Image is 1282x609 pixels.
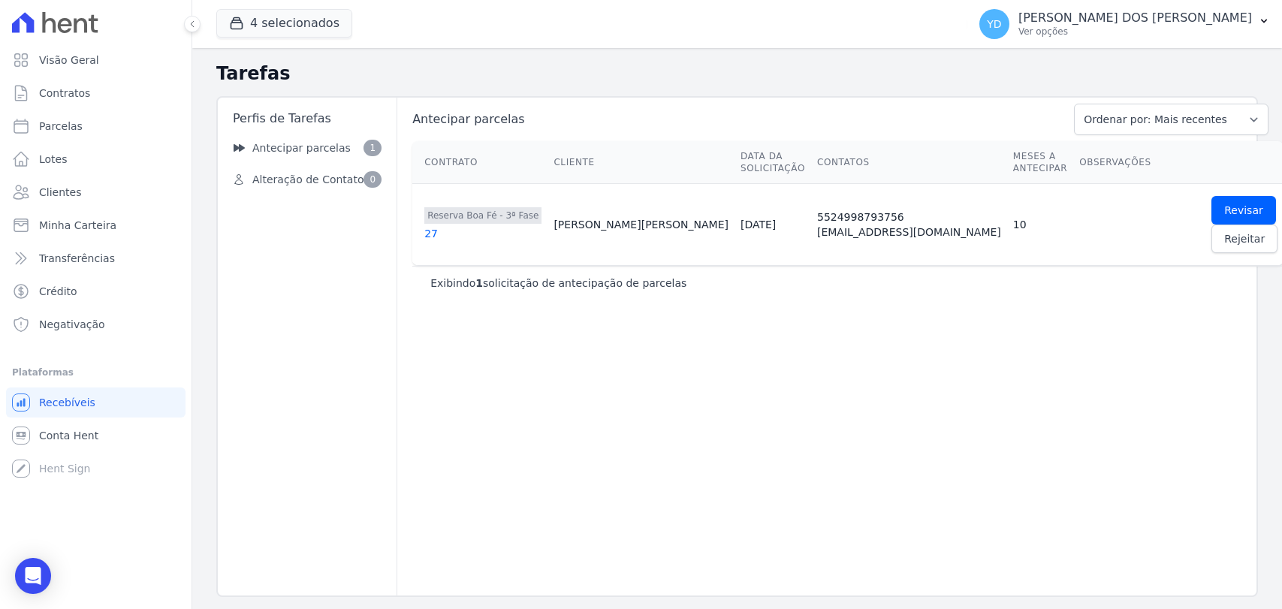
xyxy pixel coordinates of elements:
td: [DATE] [735,184,811,266]
th: Data da Solicitação [735,141,811,184]
th: Contrato [412,141,547,184]
span: Conta Hent [39,428,98,443]
a: Parcelas [6,111,186,141]
div: 10 [1013,217,1067,232]
th: Meses a antecipar [1007,141,1073,184]
h2: Tarefas [216,60,1258,87]
b: 1 [475,277,483,289]
div: 27 [424,226,541,241]
span: Antecipar parcelas [252,140,351,156]
th: Cliente [547,141,735,184]
div: Plataformas [12,363,179,381]
span: Lotes [39,152,68,167]
span: Crédito [39,284,77,299]
span: Rejeitar [1224,231,1265,246]
span: Antecipar parcelas [409,110,1065,128]
p: [PERSON_NAME] DOS [PERSON_NAME] [1018,11,1252,26]
div: 5524998793756 [EMAIL_ADDRESS][DOMAIN_NAME] [817,210,1001,240]
button: 4 selecionados [216,9,352,38]
span: Contratos [39,86,90,101]
span: 1 [363,140,382,156]
span: Minha Carteira [39,218,116,233]
a: Visão Geral [6,45,186,75]
span: Transferências [39,251,115,266]
span: Alteração de Contato [252,172,363,188]
a: Minha Carteira [6,210,186,240]
div: [PERSON_NAME] [PERSON_NAME] [554,217,728,232]
span: Reserva Boa Fé - 3ª Fase [424,207,541,224]
a: Rejeitar [1211,225,1277,253]
nav: Sidebar [224,134,391,194]
a: Contratos [6,78,186,108]
span: YD [987,19,1001,29]
span: Clientes [39,185,81,200]
a: Revisar [1211,196,1276,225]
a: Lotes [6,144,186,174]
a: Conta Hent [6,421,186,451]
th: Observações [1073,141,1205,184]
div: Perfis de Tarefas [224,104,391,134]
span: Revisar [1224,203,1263,218]
button: YD [PERSON_NAME] DOS [PERSON_NAME] Ver opções [967,3,1282,45]
span: Parcelas [39,119,83,134]
a: Recebíveis [6,387,186,418]
span: Visão Geral [39,53,99,68]
span: Negativação [39,317,105,332]
span: Recebíveis [39,395,95,410]
div: Open Intercom Messenger [15,558,51,594]
a: Negativação [6,309,186,339]
th: Contatos [811,141,1007,184]
p: Exibindo solicitação de antecipação de parcelas [430,276,686,291]
a: Clientes [6,177,186,207]
a: Alteração de Contato 0 [224,165,391,194]
a: Antecipar parcelas 1 [224,134,391,162]
p: Ver opções [1018,26,1252,38]
a: Transferências [6,243,186,273]
a: Crédito [6,276,186,306]
span: 0 [363,171,382,188]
